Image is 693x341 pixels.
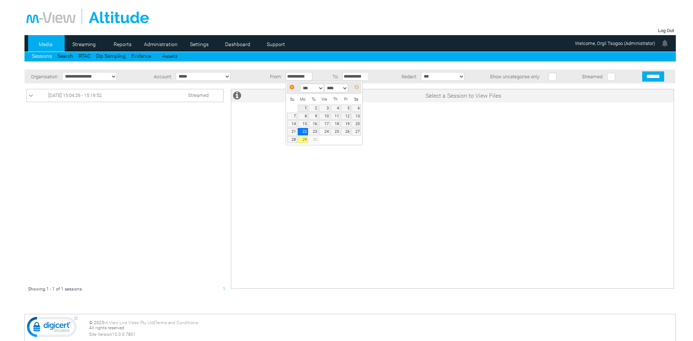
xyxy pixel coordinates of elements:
[490,74,540,79] span: Show uncategorise only:
[298,105,308,112] a: 1
[341,128,350,135] a: 26
[287,136,297,143] a: 28
[287,120,297,127] a: 14
[298,136,308,143] a: 29
[289,84,295,90] span: Prev
[79,53,91,59] a: RTAC
[309,105,318,112] a: 2
[89,332,674,337] div: Site Version
[223,286,225,292] span: 1
[298,120,308,127] a: 15
[298,128,308,135] a: 22
[182,39,217,50] a: Settings
[383,70,419,83] td: Redact:
[262,70,284,83] td: From:
[331,113,340,120] a: 11
[300,84,324,93] select: Select month
[341,113,350,120] a: 12
[287,128,297,135] a: 21
[57,53,73,59] a: Search
[331,128,340,135] a: 25
[658,28,674,33] a: Log Out
[131,53,151,59] a: Evidence
[312,97,316,102] span: Tuesday
[143,70,174,83] td: Account:
[351,120,361,127] a: 20
[321,97,327,102] span: Wednesday
[319,113,330,120] a: 10
[327,70,340,83] td: To:
[96,53,126,59] a: Dip Sampling
[575,41,655,46] span: Welcome, Orgil Tsogoo (Administrator)
[341,120,350,127] a: 19
[660,39,669,48] img: bell24.png
[253,89,674,102] td: Select a Session to View Files
[319,105,330,112] a: 3
[351,128,361,135] a: 27
[351,105,361,112] a: 6
[155,320,198,325] a: Terms and Conditions
[309,113,318,120] a: 9
[162,53,178,59] a: Assets
[351,113,361,120] a: 13
[324,84,348,93] select: Select year
[331,120,340,127] a: 18
[309,120,318,127] a: 16
[290,97,294,102] span: Sunday
[104,320,154,325] a: m-View Live Video Pty Ltd
[258,39,294,50] a: Support
[105,39,140,50] a: Reports
[582,74,603,79] span: Streamed:
[341,105,350,112] a: 5
[333,97,338,102] span: Thursday
[298,113,308,120] a: 8
[48,93,102,98] span: [DATE] 15:04:26 - 15:19:52
[331,105,340,112] a: 4
[66,39,102,50] a: Streaming
[287,113,297,120] a: 7
[27,316,78,341] img: DigiCert Secured Site Seal
[89,320,674,337] div: © 2025 | All rights reserved
[354,97,358,102] span: Saturday
[28,286,82,292] span: Showing 1 - 1 of 1 sessions
[28,39,64,50] a: Media
[344,97,348,102] span: Friday
[300,97,305,102] span: Monday
[188,93,209,98] span: Streamed
[28,91,221,100] a: [DATE] 15:04:26 - 15:19:52
[32,53,52,59] a: Sessions
[220,39,255,50] a: Dashboard
[319,120,330,127] a: 17
[143,39,179,50] a: Administration
[309,128,318,135] a: 23
[24,70,60,83] td: Organisation:
[288,83,296,91] a: Prev
[112,332,136,337] span: 10.0.0.7801
[319,128,330,135] a: 24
